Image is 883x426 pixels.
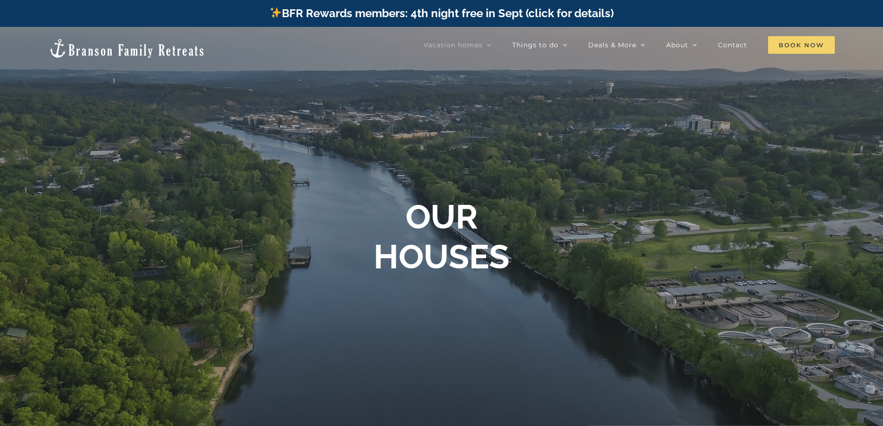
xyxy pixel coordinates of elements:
a: BFR Rewards members: 4th night free in Sept (click for details) [269,6,614,20]
span: Contact [718,42,747,48]
img: Branson Family Retreats Logo [48,38,205,59]
img: ✨ [270,7,281,18]
span: Deals & More [588,42,636,48]
a: About [666,36,697,54]
a: Book Now [768,36,835,54]
span: Things to do [512,42,559,48]
a: Vacation homes [424,36,491,54]
a: Deals & More [588,36,645,54]
a: Contact [718,36,747,54]
span: About [666,42,688,48]
b: OUR HOUSES [374,197,509,276]
span: Vacation homes [424,42,483,48]
nav: Main Menu [424,36,835,54]
a: Things to do [512,36,567,54]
